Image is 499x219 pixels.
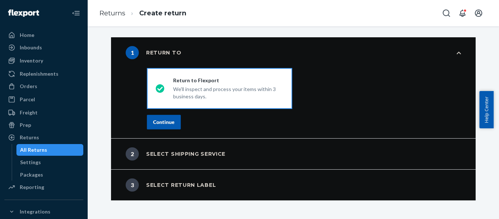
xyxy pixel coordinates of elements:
div: Select shipping service [126,147,225,161]
button: Open Search Box [439,6,454,20]
button: Open account menu [471,6,486,20]
button: Continue [147,115,181,129]
a: Returns [4,132,83,143]
div: Integrations [20,208,50,215]
ol: breadcrumbs [94,3,192,24]
a: Reporting [4,181,83,193]
div: Prep [20,121,31,129]
a: Inbounds [4,42,83,53]
button: Close Navigation [69,6,83,20]
div: Freight [20,109,38,116]
a: Packages [16,169,84,181]
div: Reporting [20,184,44,191]
div: Inbounds [20,44,42,51]
a: Create return [139,9,186,17]
span: 2 [126,147,139,161]
span: 3 [126,178,139,192]
a: All Returns [16,144,84,156]
div: We'll inspect and process your items within 3 business days. [173,84,283,100]
a: Orders [4,80,83,92]
div: Replenishments [20,70,58,78]
a: Settings [16,156,84,168]
a: Freight [4,107,83,118]
a: Parcel [4,94,83,105]
a: Inventory [4,55,83,67]
div: Parcel [20,96,35,103]
div: Home [20,31,34,39]
div: All Returns [20,146,47,154]
div: Inventory [20,57,43,64]
a: Prep [4,119,83,131]
div: Settings [20,159,41,166]
div: Returns [20,134,39,141]
button: Help Center [479,91,494,128]
div: Return to Flexport [173,77,283,84]
span: 1 [126,46,139,59]
div: Packages [20,171,43,178]
div: Select return label [126,178,216,192]
button: Integrations [4,206,83,218]
div: Continue [153,118,175,126]
div: Orders [20,83,37,90]
div: Return to [126,46,181,59]
a: Returns [99,9,125,17]
a: Replenishments [4,68,83,80]
a: Home [4,29,83,41]
img: Flexport logo [8,10,39,17]
button: Open notifications [455,6,470,20]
